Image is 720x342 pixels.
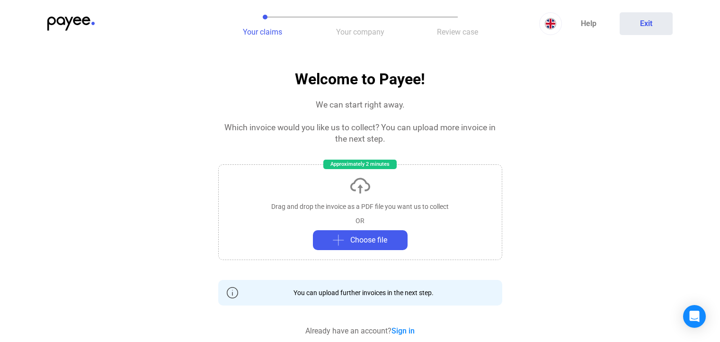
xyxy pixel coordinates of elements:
button: EN [539,12,562,35]
span: Your claims [243,27,282,36]
a: Help [562,12,615,35]
div: We can start right away. [316,99,405,110]
div: Drag and drop the invoice as a PDF file you want us to collect [271,202,449,211]
div: Which invoice would you like us to collect? You can upload more invoice in the next step. [218,122,502,144]
img: info-grey-outline [227,287,238,298]
span: Your company [336,27,384,36]
img: plus-grey [333,234,344,246]
div: Approximately 2 minutes [323,160,397,169]
div: OR [356,216,364,225]
button: plus-greyChoose file [313,230,408,250]
span: Review case [437,27,478,36]
h1: Welcome to Payee! [295,71,425,88]
img: EN [545,18,556,29]
div: Already have an account? [305,325,415,337]
img: payee-logo [47,17,95,31]
a: Sign in [391,326,415,335]
button: Exit [620,12,673,35]
img: upload-cloud [349,174,372,197]
span: Choose file [350,234,387,246]
div: You can upload further invoices in the next step. [286,288,434,297]
div: Open Intercom Messenger [683,305,706,328]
